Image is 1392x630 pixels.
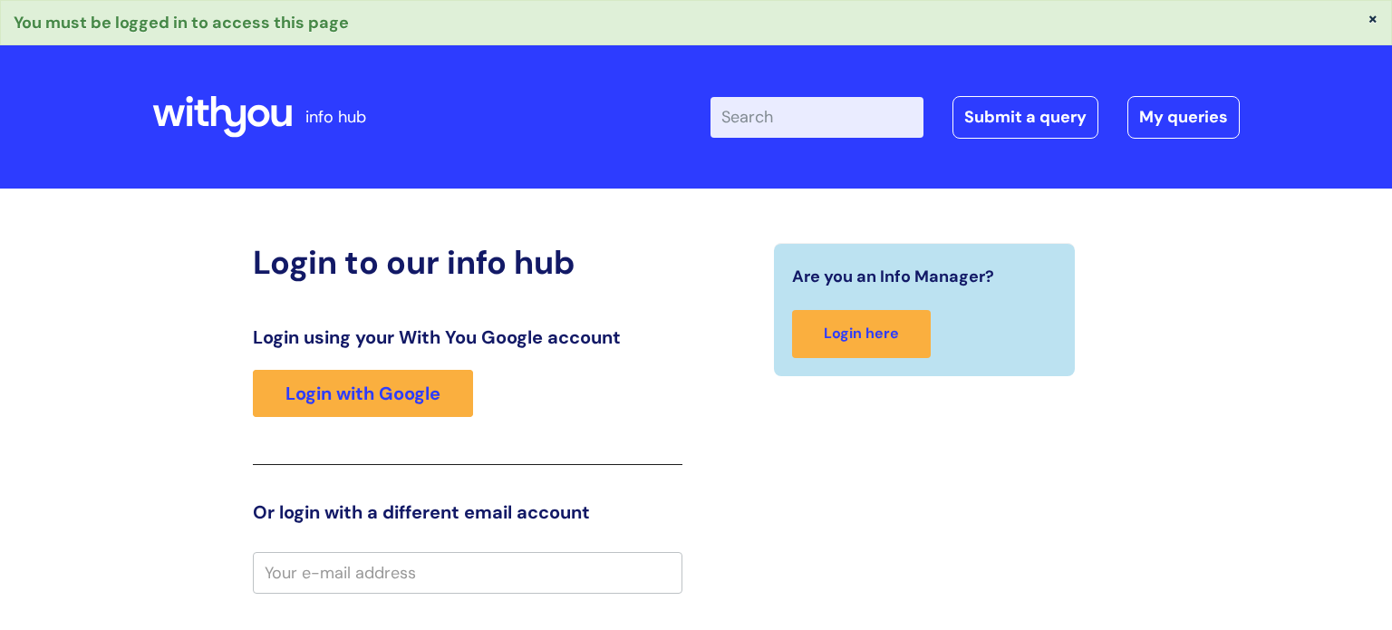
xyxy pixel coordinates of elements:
input: Search [710,97,923,137]
p: info hub [305,102,366,131]
a: Login here [792,310,931,358]
input: Your e-mail address [253,552,682,594]
h3: Login using your With You Google account [253,326,682,348]
a: My queries [1127,96,1240,138]
h3: Or login with a different email account [253,501,682,523]
h2: Login to our info hub [253,243,682,282]
span: Are you an Info Manager? [792,262,994,291]
a: Submit a query [952,96,1098,138]
button: × [1368,10,1378,26]
a: Login with Google [253,370,473,417]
